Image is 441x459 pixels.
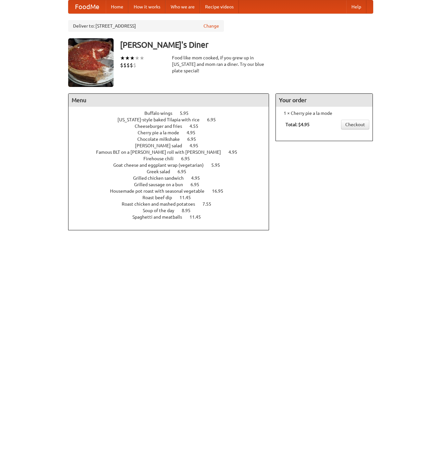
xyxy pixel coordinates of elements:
[203,23,219,29] a: Change
[140,54,144,62] li: ★
[134,182,211,187] a: Grilled sausage on a bun 6.95
[117,117,228,122] a: [US_STATE]-style baked Tilapia with rice 6.95
[137,137,186,142] span: Chocolate milkshake
[137,137,208,142] a: Chocolate milkshake 6.95
[68,94,269,107] h4: Menu
[135,143,189,148] span: [PERSON_NAME] salad
[228,150,244,155] span: 4.95
[110,188,235,194] a: Housemade pot roast with seasonal vegetable 16.95
[212,188,230,194] span: 16.95
[135,143,210,148] a: [PERSON_NAME] salad 4.95
[202,201,218,207] span: 7.55
[120,54,125,62] li: ★
[144,111,201,116] a: Buffalo wings 5.95
[68,0,106,13] a: FoodMe
[122,201,223,207] a: Roast chicken and mashed potatoes 7.55
[276,94,373,107] h4: Your order
[172,54,269,74] div: Food like mom cooked, if you grew up in [US_STATE] and mom ran a diner. Try our blue plate special!
[346,0,366,13] a: Help
[147,169,177,174] span: Greek salad
[190,143,205,148] span: 4.95
[132,214,189,220] span: Spaghetti and meatballs
[133,175,212,181] a: Grilled chicken sandwich 4.95
[143,156,180,161] span: Firehouse chili
[178,169,193,174] span: 6.95
[190,182,206,187] span: 6.95
[165,0,200,13] a: Who we are
[182,208,197,213] span: 8.95
[187,137,202,142] span: 6.95
[96,150,227,155] span: Famous BLT on a [PERSON_NAME] roll with [PERSON_NAME]
[133,62,136,69] li: $
[135,54,140,62] li: ★
[181,156,196,161] span: 6.95
[143,208,202,213] a: Soup of the day 8.95
[122,201,202,207] span: Roast chicken and mashed potatoes
[123,62,127,69] li: $
[110,188,211,194] span: Housemade pot roast with seasonal vegetable
[143,156,202,161] a: Firehouse chili 6.95
[138,130,186,135] span: Cherry pie a la mode
[129,0,165,13] a: How it works
[113,163,232,168] a: Goat cheese and eggplant wrap (vegetarian) 5.95
[190,124,205,129] span: 4.55
[191,175,206,181] span: 4.95
[187,130,202,135] span: 4.95
[135,124,189,129] span: Cheeseburger and fries
[130,62,133,69] li: $
[134,182,190,187] span: Grilled sausage on a bun
[207,117,222,122] span: 6.95
[200,0,239,13] a: Recipe videos
[120,38,373,51] h3: [PERSON_NAME]'s Diner
[117,117,206,122] span: [US_STATE]-style baked Tilapia with rice
[147,169,198,174] a: Greek salad 6.95
[135,124,210,129] a: Cheeseburger and fries 4.55
[190,214,207,220] span: 11.45
[120,62,123,69] li: $
[125,54,130,62] li: ★
[179,195,197,200] span: 11.45
[127,62,130,69] li: $
[144,111,179,116] span: Buffalo wings
[143,208,181,213] span: Soup of the day
[133,175,190,181] span: Grilled chicken sandwich
[96,150,249,155] a: Famous BLT on a [PERSON_NAME] roll with [PERSON_NAME] 4.95
[130,54,135,62] li: ★
[113,163,210,168] span: Goat cheese and eggplant wrap (vegetarian)
[132,214,213,220] a: Spaghetti and meatballs 11.45
[142,195,178,200] span: Roast beef dip
[142,195,203,200] a: Roast beef dip 11.45
[180,111,195,116] span: 5.95
[138,130,207,135] a: Cherry pie a la mode 4.95
[286,122,310,127] b: Total: $4.95
[211,163,227,168] span: 5.95
[106,0,129,13] a: Home
[68,20,224,32] div: Deliver to: [STREET_ADDRESS]
[279,110,369,116] li: 1 × Cherry pie a la mode
[341,120,369,129] a: Checkout
[68,38,114,87] img: angular.jpg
